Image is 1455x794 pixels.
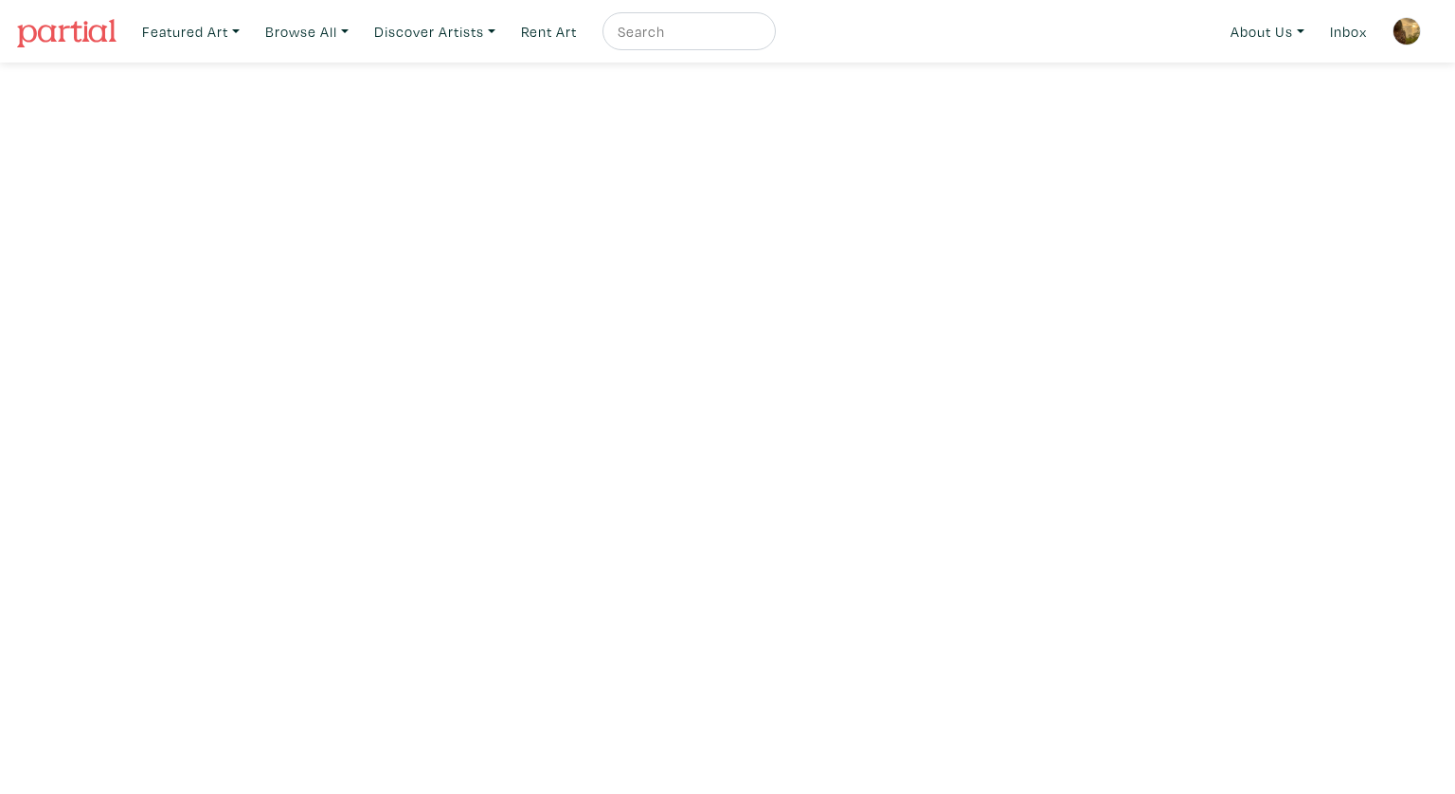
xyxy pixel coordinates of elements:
[616,20,758,44] input: Search
[1392,17,1421,45] img: phpThumb.php
[1321,12,1375,51] a: Inbox
[257,12,357,51] a: Browse All
[134,12,248,51] a: Featured Art
[366,12,504,51] a: Discover Artists
[512,12,585,51] a: Rent Art
[1222,12,1313,51] a: About Us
